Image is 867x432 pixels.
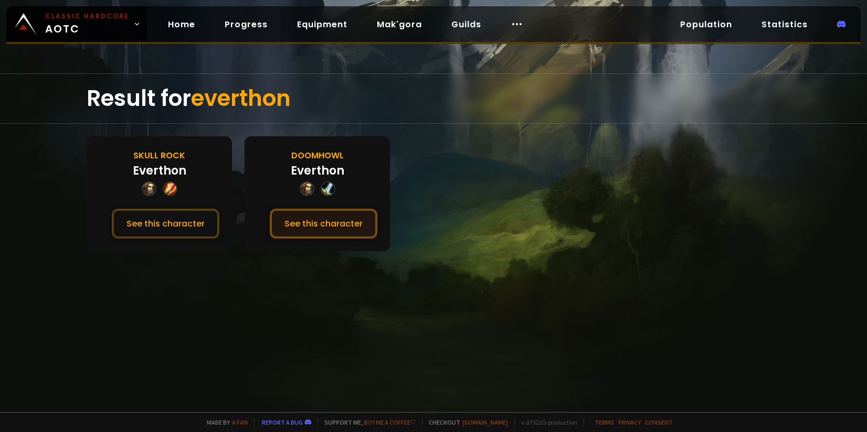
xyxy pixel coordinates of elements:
div: Result for [87,74,780,123]
a: Statistics [753,14,816,35]
span: Support me, [318,418,416,426]
a: Buy me a coffee [364,418,416,426]
button: See this character [112,209,219,239]
a: Terms [595,418,614,426]
div: Doomhowl [291,149,344,162]
span: Checkout [422,418,508,426]
span: Made by [200,418,248,426]
a: Home [160,14,204,35]
a: Consent [645,418,673,426]
a: a fan [232,418,248,426]
small: Classic Hardcore [45,12,129,21]
span: everthon [191,83,291,114]
a: Privacy [618,418,641,426]
span: AOTC [45,12,129,37]
a: Progress [216,14,276,35]
a: Population [672,14,741,35]
a: Guilds [443,14,490,35]
span: v. d752d5 - production [514,418,577,426]
div: Skull Rock [133,149,185,162]
button: See this character [270,209,377,239]
a: Report a bug [262,418,303,426]
a: [DOMAIN_NAME] [462,418,508,426]
a: Classic HardcoreAOTC [6,6,147,42]
a: Equipment [289,14,356,35]
div: Everthon [291,162,344,179]
div: Everthon [133,162,186,179]
a: Mak'gora [368,14,430,35]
